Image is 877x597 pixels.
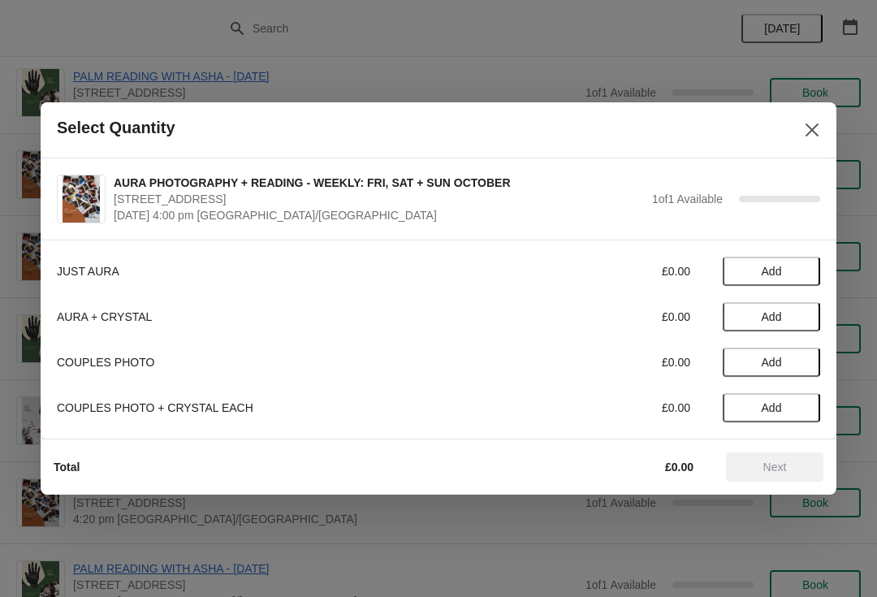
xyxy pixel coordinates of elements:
[723,302,820,331] button: Add
[723,348,820,377] button: Add
[54,461,80,474] strong: Total
[63,175,100,223] img: AURA PHOTOGRAPHY + READING - WEEKLY: FRI, SAT + SUN OCTOBER | 74 Broadway Market, London, UK | Oc...
[114,207,644,223] span: [DATE] 4:00 pm [GEOGRAPHIC_DATA]/[GEOGRAPHIC_DATA]
[57,119,175,137] h2: Select Quantity
[57,309,508,325] div: AURA + CRYSTAL
[723,257,820,286] button: Add
[762,310,782,323] span: Add
[762,401,782,414] span: Add
[57,400,508,416] div: COUPLES PHOTO + CRYSTAL EACH
[540,309,690,325] div: £0.00
[797,115,827,145] button: Close
[652,193,723,205] span: 1 of 1 Available
[540,354,690,370] div: £0.00
[540,263,690,279] div: £0.00
[57,263,508,279] div: JUST AURA
[762,356,782,369] span: Add
[665,461,693,474] strong: £0.00
[114,175,644,191] span: AURA PHOTOGRAPHY + READING - WEEKLY: FRI, SAT + SUN OCTOBER
[762,265,782,278] span: Add
[114,191,644,207] span: [STREET_ADDRESS]
[540,400,690,416] div: £0.00
[57,354,508,370] div: COUPLES PHOTO
[723,393,820,422] button: Add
